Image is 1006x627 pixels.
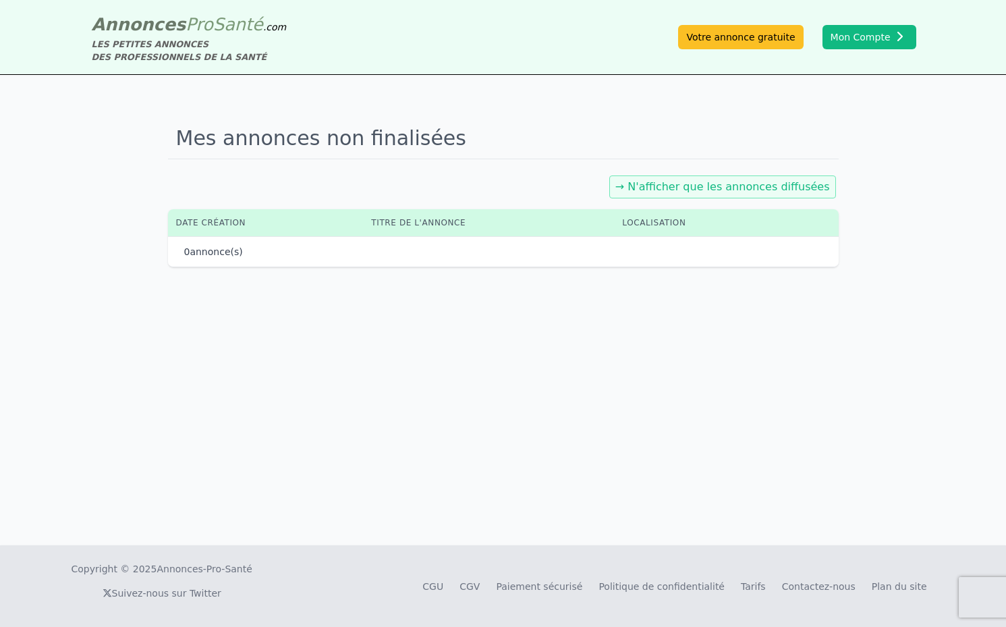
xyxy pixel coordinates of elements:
span: .com [263,22,286,32]
h1: Mes annonces non finalisées [168,118,839,159]
div: LES PETITES ANNONCES DES PROFESSIONNELS DE LA SANTÉ [92,38,287,63]
a: CGV [459,581,480,592]
a: Annonces-Pro-Santé [157,562,252,576]
a: Paiement sécurisé [496,581,582,592]
span: Santé [213,14,263,34]
a: Votre annonce gratuite [678,25,803,49]
span: Pro [186,14,213,34]
a: → N'afficher que les annonces diffusées [615,180,830,193]
p: annonce(s) [184,245,243,258]
a: Plan du site [872,581,927,592]
th: Titre de l'annonce [363,209,614,236]
a: Contactez-nous [782,581,856,592]
span: Annonces [92,14,186,34]
div: Copyright © 2025 [72,562,252,576]
a: Tarifs [741,581,766,592]
a: AnnoncesProSanté.com [92,14,287,34]
a: CGU [422,581,443,592]
th: Localisation [614,209,795,236]
a: Politique de confidentialité [598,581,725,592]
a: Suivez-nous sur Twitter [103,588,221,599]
span: 0 [184,246,190,257]
button: Mon Compte [822,25,916,49]
th: Date création [168,209,364,236]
